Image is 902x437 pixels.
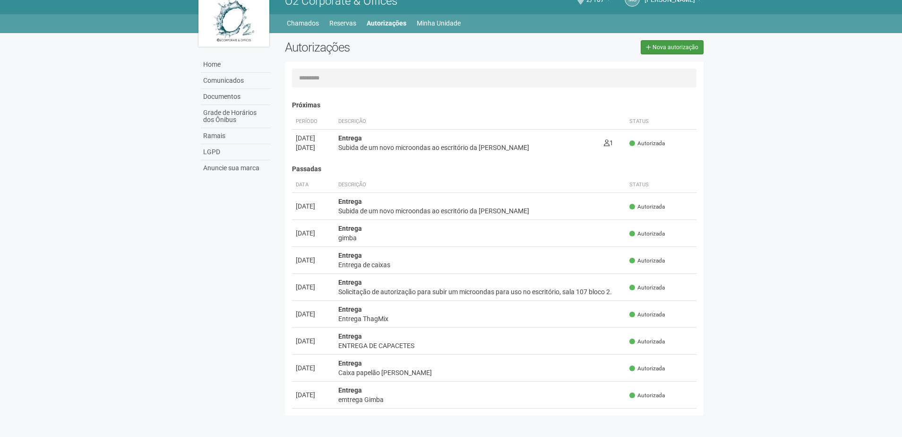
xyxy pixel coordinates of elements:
[629,230,665,238] span: Autorizada
[626,177,696,193] th: Status
[629,365,665,373] span: Autorizada
[338,306,362,313] strong: Entrega
[338,314,622,323] div: Entrega ThagMix
[629,338,665,346] span: Autorizada
[338,198,362,205] strong: Entrega
[296,336,331,346] div: [DATE]
[338,359,362,367] strong: Entrega
[629,392,665,400] span: Autorizada
[296,255,331,265] div: [DATE]
[296,143,331,152] div: [DATE]
[641,40,704,54] a: Nova autorização
[201,89,271,105] a: Documentos
[296,133,331,143] div: [DATE]
[292,166,697,173] h4: Passadas
[338,260,622,270] div: Entrega de caixas
[629,257,665,265] span: Autorizada
[338,332,362,340] strong: Entrega
[201,128,271,144] a: Ramais
[626,114,696,130] th: Status
[287,17,319,30] a: Chamados
[338,341,622,350] div: ENTREGA DE CAPACETES
[335,177,626,193] th: Descrição
[338,287,622,297] div: Solicitação de autorização para subir um microondas para uso no escritório, sala 107 bloco 2.
[629,284,665,292] span: Autorizada
[653,44,698,51] span: Nova autorização
[296,201,331,211] div: [DATE]
[292,102,697,109] h4: Próximas
[296,228,331,238] div: [DATE]
[201,57,271,73] a: Home
[629,203,665,211] span: Autorizada
[201,105,271,128] a: Grade de Horários dos Ônibus
[338,252,362,259] strong: Entrega
[338,368,622,377] div: Caixa papelão [PERSON_NAME]
[629,311,665,319] span: Autorizada
[335,114,600,130] th: Descrição
[338,395,622,404] div: emtrega Gimba
[329,17,356,30] a: Reservas
[338,225,362,232] strong: Entrega
[338,206,622,216] div: Subida de um novo microondas ao escritório da [PERSON_NAME]
[604,139,613,147] span: 1
[285,40,487,54] h2: Autorizações
[296,363,331,373] div: [DATE]
[417,17,461,30] a: Minha Unidade
[629,140,665,148] span: Autorizada
[338,143,596,152] div: Subida de um novo microondas ao escritório da [PERSON_NAME]
[201,160,271,176] a: Anuncie sua marca
[296,282,331,292] div: [DATE]
[201,144,271,160] a: LGPD
[338,134,362,142] strong: Entrega
[367,17,406,30] a: Autorizações
[338,386,362,394] strong: Entrega
[292,114,335,130] th: Período
[296,390,331,400] div: [DATE]
[292,177,335,193] th: Data
[201,73,271,89] a: Comunicados
[338,279,362,286] strong: Entrega
[338,233,622,243] div: gimba
[296,309,331,319] div: [DATE]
